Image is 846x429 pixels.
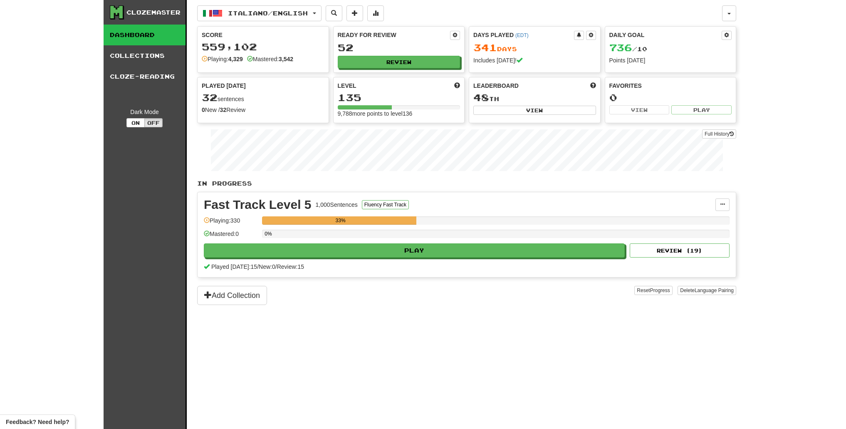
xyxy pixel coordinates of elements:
[104,45,186,66] a: Collections
[346,5,363,21] button: Add sentence to collection
[473,56,596,64] div: Includes [DATE]!
[197,179,736,188] p: In Progress
[338,109,460,118] div: 9,788 more points to level 136
[247,55,293,63] div: Mastered:
[695,288,734,293] span: Language Pairing
[338,82,356,90] span: Level
[609,45,647,52] span: / 10
[473,106,596,115] button: View
[110,108,179,116] div: Dark Mode
[277,263,304,270] span: Review: 15
[279,56,293,62] strong: 3,542
[202,92,218,103] span: 32
[338,31,450,39] div: Ready for Review
[220,107,227,113] strong: 32
[257,263,259,270] span: /
[204,230,258,243] div: Mastered: 0
[126,8,181,17] div: Clozemaster
[473,92,489,103] span: 48
[259,263,275,270] span: New: 0
[228,10,308,17] span: Italiano / English
[197,5,322,21] button: Italiano/English
[473,92,596,103] div: th
[634,286,672,295] button: ResetProgress
[326,5,342,21] button: Search sentences
[202,31,324,39] div: Score
[228,56,243,62] strong: 4,329
[630,243,730,258] button: Review (19)
[104,25,186,45] a: Dashboard
[275,263,277,270] span: /
[338,56,460,68] button: Review
[202,82,246,90] span: Played [DATE]
[6,418,69,426] span: Open feedback widget
[197,286,267,305] button: Add Collection
[473,82,519,90] span: Leaderboard
[515,32,529,38] a: (EDT)
[126,118,145,127] button: On
[590,82,596,90] span: This week in points, UTC
[609,92,732,103] div: 0
[316,201,358,209] div: 1,000 Sentences
[202,42,324,52] div: 559,102
[204,216,258,230] div: Playing: 330
[367,5,384,21] button: More stats
[671,105,732,114] button: Play
[609,105,670,114] button: View
[265,216,416,225] div: 33%
[202,106,324,114] div: New / Review
[473,42,497,53] span: 341
[204,243,625,258] button: Play
[338,42,460,53] div: 52
[609,31,722,40] div: Daily Goal
[204,198,312,211] div: Fast Track Level 5
[454,82,460,90] span: Score more points to level up
[144,118,163,127] button: Off
[678,286,736,295] button: DeleteLanguage Pairing
[202,92,324,103] div: sentences
[702,129,736,139] a: Full History
[609,56,732,64] div: Points [DATE]
[473,42,596,53] div: Day s
[609,82,732,90] div: Favorites
[338,92,460,103] div: 135
[362,200,409,209] button: Fluency Fast Track
[202,55,243,63] div: Playing:
[104,66,186,87] a: Cloze-Reading
[473,31,574,39] div: Days Played
[609,42,632,53] span: 736
[211,263,257,270] span: Played [DATE]: 15
[650,288,670,293] span: Progress
[202,107,205,113] strong: 0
